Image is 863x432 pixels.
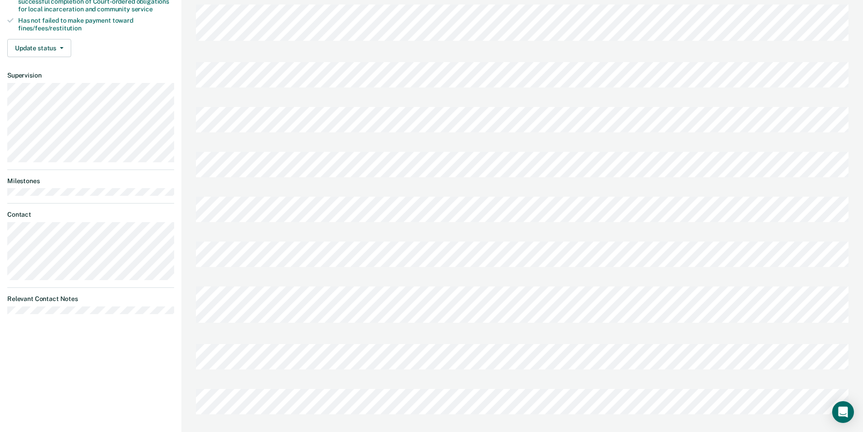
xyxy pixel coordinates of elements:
[7,39,71,57] button: Update status
[7,177,174,185] dt: Milestones
[7,295,174,303] dt: Relevant Contact Notes
[7,211,174,218] dt: Contact
[132,5,153,13] span: service
[832,401,854,423] div: Open Intercom Messenger
[7,72,174,79] dt: Supervision
[18,17,174,32] div: Has not failed to make payment toward
[18,24,82,32] span: fines/fees/restitution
